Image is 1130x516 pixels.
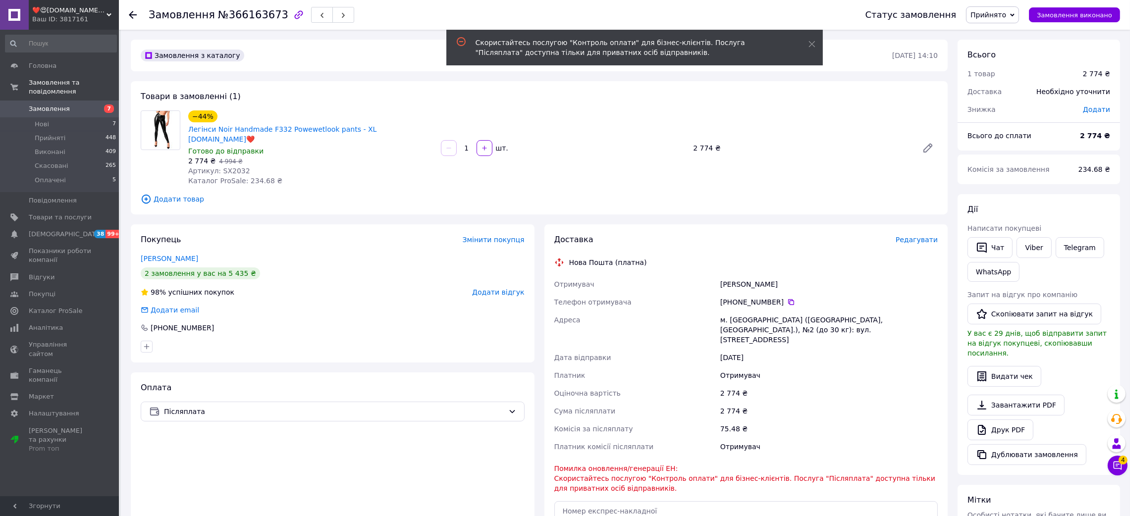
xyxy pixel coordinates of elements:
[188,157,215,165] span: 2 774 ₴
[151,288,166,296] span: 98%
[472,288,524,296] span: Додати відгук
[35,148,65,156] span: Виконані
[112,176,116,185] span: 5
[141,383,171,392] span: Оплата
[29,290,55,299] span: Покупці
[1119,456,1128,464] span: 4
[968,165,1050,173] span: Комісія за замовлення
[106,134,116,143] span: 448
[968,291,1077,299] span: Запит на відгук про компанію
[29,392,54,401] span: Маркет
[718,349,940,366] div: [DATE]
[29,196,77,205] span: Повідомлення
[968,329,1107,357] span: У вас є 29 днів, щоб відправити запит на відгук покупцеві, скопіювавши посилання.
[554,443,654,451] span: Платник комісії післяплати
[968,224,1041,232] span: Написати покупцеві
[141,287,234,297] div: успішних покупок
[29,273,54,282] span: Відгуки
[1056,237,1104,258] a: Telegram
[493,143,509,153] div: шт.
[112,120,116,129] span: 7
[968,105,996,113] span: Знижка
[718,384,940,402] div: 2 774 ₴
[35,176,66,185] span: Оплачені
[141,194,938,205] span: Додати товар
[29,444,92,453] div: Prom топ
[968,237,1013,258] button: Чат
[968,444,1086,465] button: Дублювати замовлення
[554,298,632,306] span: Телефон отримувача
[188,147,264,155] span: Готово до відправки
[29,426,92,454] span: [PERSON_NAME] та рахунки
[29,213,92,222] span: Товари та послуги
[140,305,200,315] div: Додати email
[141,235,181,244] span: Покупець
[35,134,65,143] span: Прийняті
[554,235,593,244] span: Доставка
[29,247,92,264] span: Показники роботи компанії
[219,158,242,165] span: 4 994 ₴
[164,406,504,417] span: Післяплата
[892,52,938,59] time: [DATE] 14:10
[149,9,215,21] span: Замовлення
[1037,11,1112,19] span: Замовлення виконано
[718,275,940,293] div: [PERSON_NAME]
[150,305,200,315] div: Додати email
[94,230,106,238] span: 38
[1083,69,1110,79] div: 2 774 ₴
[106,161,116,170] span: 265
[141,255,198,262] a: [PERSON_NAME]
[554,425,633,433] span: Комісія за післяплату
[1078,165,1110,173] span: 234.68 ₴
[29,307,82,315] span: Каталог ProSale
[554,280,594,288] span: Отримувач
[554,354,611,361] span: Дата відправки
[968,419,1033,440] a: Друк PDF
[35,161,68,170] span: Скасовані
[29,61,56,70] span: Головна
[896,236,938,244] span: Редагувати
[218,9,288,21] span: №366163673
[968,495,991,505] span: Мітки
[476,38,784,57] div: Скористайтесь послугою "Контроль оплати" для бізнес-клієнтів. Послуга "Післяплата" доступна тільк...
[968,50,996,59] span: Всього
[554,316,581,324] span: Адреса
[865,10,957,20] div: Статус замовлення
[129,10,137,20] div: Повернутися назад
[141,50,244,61] div: Замовлення з каталогу
[554,407,616,415] span: Сума післяплати
[141,267,260,279] div: 2 замовлення у вас на 5 435 ₴
[5,35,117,52] input: Пошук
[968,304,1101,324] button: Скопіювати запит на відгук
[554,389,621,397] span: Оціночна вартість
[29,104,70,113] span: Замовлення
[968,88,1002,96] span: Доставка
[188,110,217,122] div: −44%
[689,141,914,155] div: 2 774 ₴
[1108,456,1128,475] button: Чат з покупцем4
[29,230,102,239] span: [DEMOGRAPHIC_DATA]
[29,340,92,358] span: Управління сайтом
[968,205,978,214] span: Дії
[554,371,586,379] span: Платник
[968,366,1041,387] button: Видати чек
[106,230,122,238] span: 99+
[718,438,940,456] div: Отримувач
[968,262,1020,282] a: WhatsApp
[968,395,1065,415] a: Завантажити PDF
[188,177,282,185] span: Каталог ProSale: 234.68 ₴
[188,167,250,175] span: Артикул: SX2032
[718,366,940,384] div: Отримувач
[1080,132,1110,140] b: 2 774 ₴
[29,78,119,96] span: Замовлення та повідомлення
[1029,7,1120,22] button: Замовлення виконано
[1030,81,1116,103] div: Необхідно уточнити
[29,323,63,332] span: Аналітика
[150,323,215,333] div: [PHONE_NUMBER]
[1083,105,1110,113] span: Додати
[718,402,940,420] div: 2 774 ₴
[1017,237,1051,258] a: Viber
[567,258,649,267] div: Нова Пошта (платна)
[970,11,1006,19] span: Прийнято
[35,120,49,129] span: Нові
